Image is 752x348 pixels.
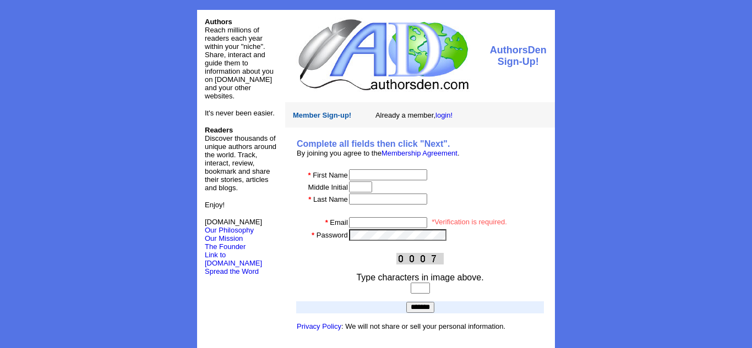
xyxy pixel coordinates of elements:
[313,171,348,179] font: First Name
[313,195,348,203] font: Last Name
[396,253,444,264] img: This Is CAPTCHA Image
[330,218,348,227] font: Email
[297,322,505,330] font: : We will not share or sell your personal information.
[297,139,450,148] b: Complete all fields then click "Next".
[293,111,351,119] font: Member Sign-up!
[205,218,262,234] font: [DOMAIN_NAME]
[205,201,225,209] font: Enjoy!
[308,183,348,191] font: Middle Initial
[205,126,276,192] font: Discover thousands of unique authors around the world. Track, interact, review, bookmark and shar...
[375,111,453,119] font: Already a member,
[356,273,483,282] font: Type characters in image above.
[317,231,348,239] font: Password
[296,18,470,92] img: logo.jpg
[205,126,233,134] b: Readers
[297,149,460,157] font: By joining you agree to the .
[205,18,232,26] font: Authors
[490,45,547,67] font: AuthorsDen Sign-Up!
[205,234,243,242] a: Our Mission
[297,322,341,330] a: Privacy Policy
[205,226,254,234] a: Our Philosophy
[382,149,457,157] a: Membership Agreement
[432,218,507,226] font: *Verification is required.
[205,266,259,275] a: Spread the Word
[205,267,259,275] font: Spread the Word
[205,26,274,100] font: Reach millions of readers each year within your "niche". Share, interact and guide them to inform...
[205,242,246,251] a: The Founder
[205,109,275,117] font: It's never been easier.
[205,251,262,267] a: Link to [DOMAIN_NAME]
[435,111,453,119] a: login!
